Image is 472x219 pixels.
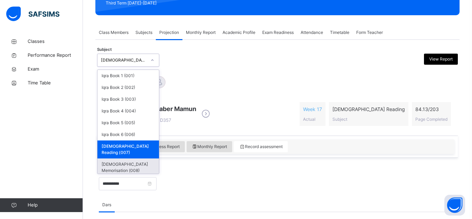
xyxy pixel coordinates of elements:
div: Iqra Book 3 (003) [97,93,159,105]
span: Classes [28,38,83,45]
span: Attendance [301,29,323,36]
span: Projection [159,29,179,36]
div: Iqra Book 2 (002) [97,82,159,93]
button: Open asap [444,195,465,216]
span: Subject [332,117,347,122]
span: Page Completed [415,117,447,122]
span: Class Members [99,29,129,36]
span: Monthly Report [192,144,227,150]
span: Record assessment [239,144,283,150]
div: [DEMOGRAPHIC_DATA] Memorisation (008) [97,158,159,176]
div: Iqra Book 5 (005) [97,117,159,129]
span: Exam [28,66,83,73]
span: Week 17 [303,106,322,113]
span: Actual [303,117,315,122]
span: Timetable [330,29,349,36]
span: View Report [429,56,453,62]
span: Subjects [135,29,152,36]
span: 84.13 / 203 [415,106,447,113]
span: D357 [152,117,171,123]
span: Progress Report [143,144,180,150]
span: Exam Readiness [262,29,294,36]
span: Time Table [28,80,83,86]
div: Iqra Book 6 (006) [97,129,159,140]
span: Academic Profile [223,29,255,36]
div: Iqra Book 4 (004) [97,105,159,117]
span: Help [28,202,83,209]
div: Iqra Book 1 (001) [97,70,159,82]
span: Jaaber Mamun [152,104,196,113]
span: Dars [102,202,111,208]
span: Subject [97,47,112,53]
img: safsims [6,7,59,21]
span: Form Teacher [356,29,383,36]
div: [DEMOGRAPHIC_DATA] Reading (007) [97,140,159,158]
span: Monthly Report [186,29,216,36]
div: [DEMOGRAPHIC_DATA] Reading (007) [101,57,147,63]
span: Performance Report [28,52,83,59]
span: [DEMOGRAPHIC_DATA] Reading [332,106,405,113]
